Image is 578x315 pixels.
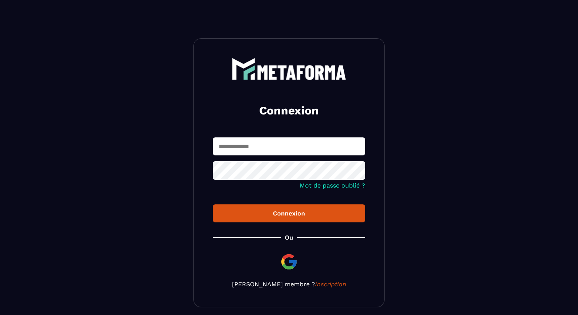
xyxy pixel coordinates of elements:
button: Connexion [213,204,365,222]
img: google [280,253,298,271]
div: Connexion [219,210,359,217]
a: logo [213,58,365,80]
h2: Connexion [222,103,356,118]
a: Inscription [315,281,346,288]
a: Mot de passe oublié ? [300,182,365,189]
img: logo [232,58,346,80]
p: Ou [285,234,293,241]
p: [PERSON_NAME] membre ? [213,281,365,288]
